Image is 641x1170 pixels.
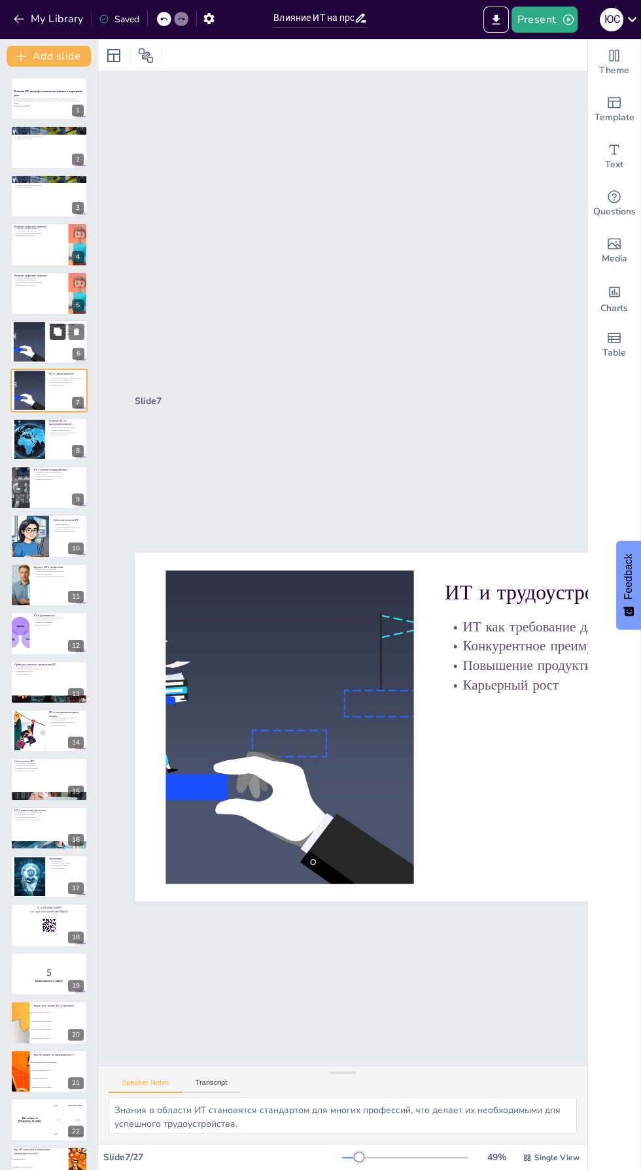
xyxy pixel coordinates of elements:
p: ИТ и междисциплинарные навыки [49,710,84,718]
p: Изменение существующих профессий [33,570,84,573]
p: Использование социальных медиа [14,232,65,235]
p: Интеграция знаний [49,718,84,721]
div: 21 [10,1050,88,1093]
p: ИТ способствуют самообучению [14,133,84,135]
p: Повышение продуктивности [49,333,84,335]
div: Add a table [588,322,640,369]
div: 10 [10,514,88,558]
p: Осведомленность о рисках [53,530,84,533]
p: ИТ в сетевом взаимодействии [33,468,84,472]
p: Карьерный рост [49,335,84,338]
button: Present [511,7,577,33]
div: 8 [10,418,88,461]
p: Использование социальных медиа [14,281,65,284]
div: 19 [68,980,84,992]
p: Защита данных [53,523,84,526]
div: 7 [10,369,88,412]
div: Add text boxes [588,133,640,180]
p: Гибкость в обучении [14,137,84,140]
h4: The winner is [PERSON_NAME] [10,1116,49,1123]
div: 17 [10,855,88,898]
div: Saved [99,13,139,25]
p: Значение цифровых навыков [14,276,65,278]
div: Get real-time input from your audience [588,180,640,227]
p: Эффективность работы [14,235,65,237]
p: Продолжение обучения [49,864,84,867]
p: Креативное мышление [33,621,84,624]
p: ИТ расширяют доступ к обучению [14,130,84,133]
button: Speaker Notes [109,1078,182,1093]
p: Соблюдение конфиденциальности [53,525,84,527]
div: Slide 7 / 27 [103,1151,342,1163]
div: 16 [10,807,88,850]
button: Feedback - Show survey [616,541,641,629]
p: ИТ расширяют доступ к обучению [14,179,84,182]
p: Новые возможности для роста [49,721,84,724]
div: 7 [72,397,84,409]
div: 22 [68,1126,84,1137]
span: Single View [534,1152,580,1163]
div: 5 [10,272,88,315]
span: Feedback [623,554,634,599]
strong: Влияние ИТ на профессиональные навыки и карьерный рост [14,90,82,97]
div: Add images, graphics, shapes or video [588,227,640,275]
span: Charts [600,301,628,316]
strong: [DOMAIN_NAME] [43,906,62,909]
p: and login with code [14,909,84,913]
div: 20 [10,1001,88,1044]
p: Инновационные решения [33,619,84,622]
p: ИТ как требование для трудоустройства [49,328,84,331]
p: Отслеживание прогресса [14,813,84,816]
p: Удовлетворенность клиентов [14,767,84,770]
div: 19 [10,952,88,995]
div: Jaap [76,1119,79,1121]
div: 9 [72,493,84,505]
p: Как ИТ влияют на карьерный рост? [33,1052,84,1056]
div: Layout [103,45,124,66]
p: ИТ в управлении проектами [14,808,84,812]
p: Значение цифровых навыков [14,227,65,230]
p: Влияние ИТ на производительность [49,419,84,426]
div: 22 [10,1098,88,1141]
p: Повышение продуктивности [49,382,84,384]
p: Новые горизонты для креативности [33,616,84,619]
button: Transcript [182,1078,241,1093]
p: Адаптация к технологиям [14,230,65,233]
p: Примеры успешного применения ИТ [14,662,84,666]
button: Delete Slide [69,324,84,339]
p: Повышение производительности [49,426,84,429]
span: Questions [593,205,636,219]
p: Сочетание ИТ и других навыков [49,716,84,719]
p: Постоянное обучение [33,573,84,575]
div: 2 [10,125,88,169]
p: Развитие навыков [14,672,84,675]
p: Комплексные задачи [49,724,84,726]
span: Увеличивают шансы на трудоустройство [32,1061,87,1062]
p: Будущее ИТ в профессиях [33,565,84,569]
div: 9 [10,466,88,509]
p: Оптимизация рабочих процессов [49,431,84,434]
div: 15 [68,786,84,797]
p: Улучшение коммуникации [14,816,84,818]
div: 100 [49,1098,88,1112]
p: Роль ИТ в обучении [14,176,84,180]
div: 5 [72,299,84,311]
p: Воплощение идей [33,624,84,626]
p: Развитие критического мышления [14,184,84,186]
div: 18 [10,903,88,946]
div: 20 [68,1029,84,1041]
span: Template [595,110,634,125]
p: ИТ и креативность [33,614,84,618]
p: Generated with [URL] [14,105,84,107]
span: Text [605,158,623,172]
button: Duplicate Slide [50,324,65,339]
p: Примеры успешных специалистов [14,667,84,670]
div: 12 [68,640,84,652]
div: 8 [72,445,84,457]
div: 11 [10,563,88,607]
p: Расширение кругозора [33,478,84,480]
p: Создание профессиональных сетей [33,471,84,473]
div: 49 % [481,1151,512,1163]
div: Add charts and graphs [588,275,640,322]
div: 10 [68,543,84,554]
